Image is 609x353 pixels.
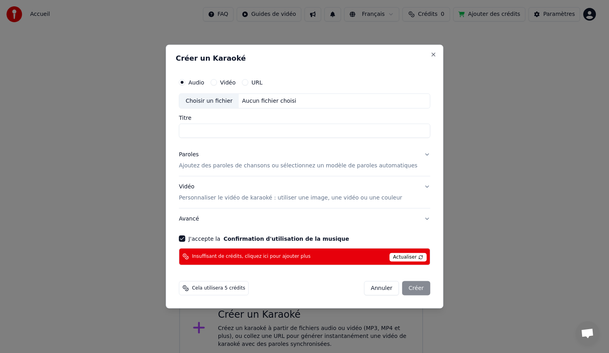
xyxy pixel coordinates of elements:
[179,176,430,208] button: VidéoPersonnaliser le vidéo de karaoké : utiliser une image, une vidéo ou une couleur
[176,55,433,62] h2: Créer un Karaoké
[179,151,199,159] div: Paroles
[179,115,430,121] label: Titre
[192,253,310,260] span: Insuffisant de crédits, cliquez ici pour ajouter plus
[179,144,430,176] button: ParolesAjoutez des paroles de chansons ou sélectionnez un modèle de paroles automatiques
[389,253,427,261] span: Actualiser
[179,94,239,108] div: Choisir un fichier
[179,194,402,201] p: Personnaliser le vidéo de karaoké : utiliser une image, une vidéo ou une couleur
[179,208,430,229] button: Avancé
[192,285,245,291] span: Cela utilisera 5 crédits
[220,80,236,85] label: Vidéo
[188,80,204,85] label: Audio
[179,183,402,202] div: Vidéo
[239,97,300,105] div: Aucun fichier choisi
[364,281,399,295] button: Annuler
[251,80,262,85] label: URL
[179,162,417,170] p: Ajoutez des paroles de chansons ou sélectionnez un modèle de paroles automatiques
[188,236,349,241] label: J'accepte la
[224,236,349,241] button: J'accepte la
